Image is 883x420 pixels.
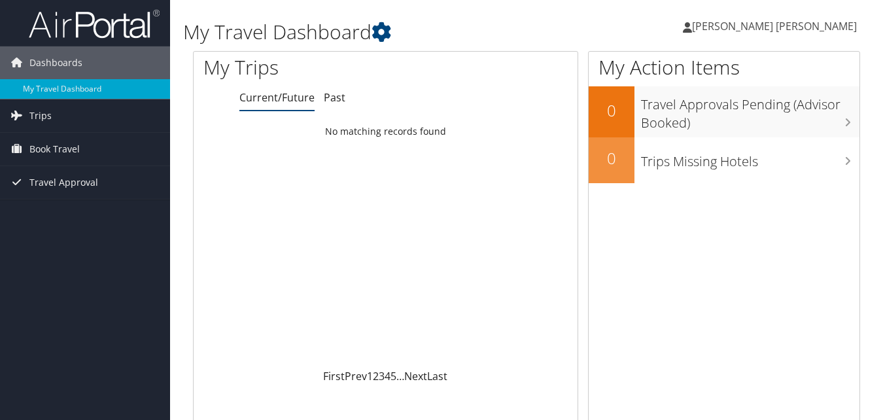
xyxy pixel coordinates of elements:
[194,120,578,143] td: No matching records found
[396,369,404,383] span: …
[324,90,345,105] a: Past
[29,133,80,166] span: Book Travel
[427,369,447,383] a: Last
[323,369,345,383] a: First
[373,369,379,383] a: 2
[641,89,859,132] h3: Travel Approvals Pending (Advisor Booked)
[345,369,367,383] a: Prev
[641,146,859,171] h3: Trips Missing Hotels
[29,99,52,132] span: Trips
[683,7,870,46] a: [PERSON_NAME] [PERSON_NAME]
[29,46,82,79] span: Dashboards
[589,137,859,183] a: 0Trips Missing Hotels
[367,369,373,383] a: 1
[29,166,98,199] span: Travel Approval
[183,18,641,46] h1: My Travel Dashboard
[379,369,385,383] a: 3
[385,369,390,383] a: 4
[239,90,315,105] a: Current/Future
[589,86,859,137] a: 0Travel Approvals Pending (Advisor Booked)
[404,369,427,383] a: Next
[692,19,857,33] span: [PERSON_NAME] [PERSON_NAME]
[589,147,634,169] h2: 0
[390,369,396,383] a: 5
[203,54,407,81] h1: My Trips
[589,99,634,122] h2: 0
[589,54,859,81] h1: My Action Items
[29,9,160,39] img: airportal-logo.png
